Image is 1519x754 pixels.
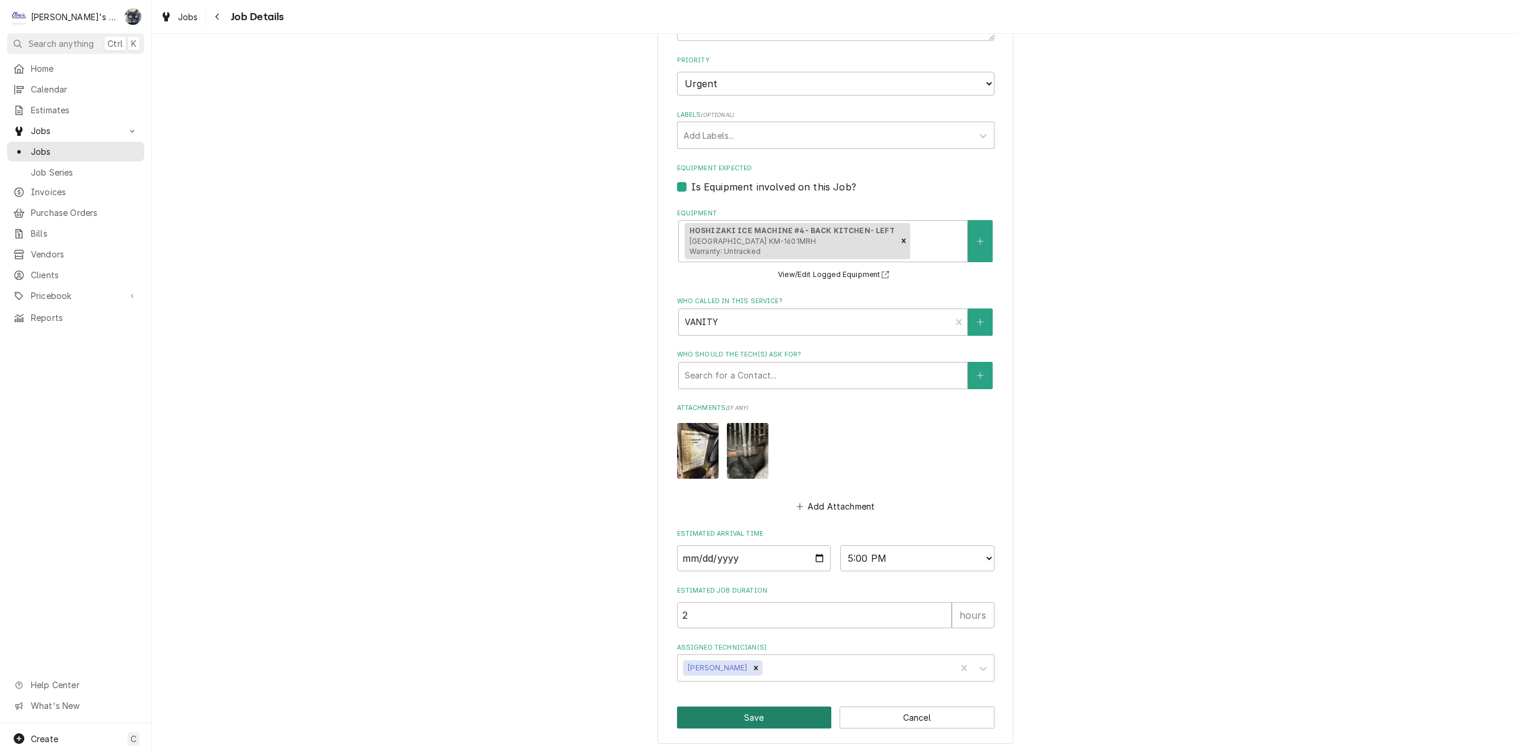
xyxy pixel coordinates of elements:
[691,180,856,194] label: Is Equipment involved on this Job?
[689,237,816,256] span: [GEOGRAPHIC_DATA] KM-1601MRH Warranty: Untracked
[794,498,877,514] button: Add Attachment
[727,423,768,478] img: xJPfZugDRHCMUIfHkDyh
[155,7,203,27] a: Jobs
[31,125,120,137] span: Jobs
[7,100,144,120] a: Estimates
[977,318,984,326] svg: Create New Contact
[7,33,144,54] button: Search anythingCtrlK
[677,350,994,359] label: Who should the tech(s) ask for?
[31,227,138,240] span: Bills
[952,602,994,628] div: hours
[31,186,138,198] span: Invoices
[677,586,994,596] label: Estimated Job Duration
[31,248,138,260] span: Vendors
[7,675,144,695] a: Go to Help Center
[776,268,895,282] button: View/Edit Logged Equipment
[677,110,994,120] label: Labels
[677,297,994,335] div: Who called in this service?
[897,223,910,260] div: Remove [object Object]
[31,166,138,179] span: Job Series
[178,11,198,23] span: Jobs
[749,660,762,676] div: Remove Jeff Rue
[677,164,994,173] label: Equipment Expected
[677,707,832,728] button: Save
[11,8,27,25] div: C
[7,121,144,141] a: Go to Jobs
[677,643,994,682] div: Assigned Technician(s)
[677,423,719,478] img: PqbGg74hRfGhsODjijuh
[701,112,734,118] span: ( optional )
[677,529,994,571] div: Estimated Arrival Time
[683,660,749,676] div: [PERSON_NAME]
[677,529,994,539] label: Estimated Arrival Time
[7,163,144,182] a: Job Series
[31,11,118,23] div: [PERSON_NAME]'s Refrigeration
[131,37,136,50] span: K
[7,265,144,285] a: Clients
[677,110,994,149] div: Labels
[31,269,138,281] span: Clients
[31,679,137,691] span: Help Center
[677,209,994,282] div: Equipment
[7,308,144,327] a: Reports
[125,8,141,25] div: SB
[125,8,141,25] div: Sarah Bendele's Avatar
[677,707,994,728] div: Button Group Row
[31,289,120,302] span: Pricebook
[208,7,227,26] button: Navigate back
[7,244,144,264] a: Vendors
[968,308,993,336] button: Create New Contact
[31,734,58,744] span: Create
[977,237,984,246] svg: Create New Equipment
[677,350,994,389] div: Who should the tech(s) ask for?
[677,586,994,628] div: Estimated Job Duration
[840,707,994,728] button: Cancel
[677,403,994,413] label: Attachments
[31,206,138,219] span: Purchase Orders
[11,8,27,25] div: Clay's Refrigeration's Avatar
[677,707,994,728] div: Button Group
[677,164,994,194] div: Equipment Expected
[977,371,984,380] svg: Create New Contact
[677,403,994,514] div: Attachments
[7,286,144,306] a: Go to Pricebook
[840,545,994,571] select: Time Select
[677,56,994,65] label: Priority
[677,643,994,653] label: Assigned Technician(s)
[31,145,138,158] span: Jobs
[31,699,137,712] span: What's New
[31,311,138,324] span: Reports
[7,203,144,222] a: Purchase Orders
[28,37,94,50] span: Search anything
[7,696,144,715] a: Go to What's New
[227,9,284,25] span: Job Details
[7,142,144,161] a: Jobs
[7,79,144,99] a: Calendar
[7,59,144,78] a: Home
[968,362,993,389] button: Create New Contact
[689,226,895,235] strong: HOSHIZAKI ICE MACHINE #4- BACK KITCHEN- LEFT
[726,405,748,411] span: ( if any )
[31,104,138,116] span: Estimates
[107,37,123,50] span: Ctrl
[677,56,994,96] div: Priority
[677,297,994,306] label: Who called in this service?
[131,733,136,745] span: C
[31,83,138,96] span: Calendar
[677,545,831,571] input: Date
[31,62,138,75] span: Home
[677,209,994,218] label: Equipment
[968,220,993,262] button: Create New Equipment
[7,182,144,202] a: Invoices
[7,224,144,243] a: Bills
